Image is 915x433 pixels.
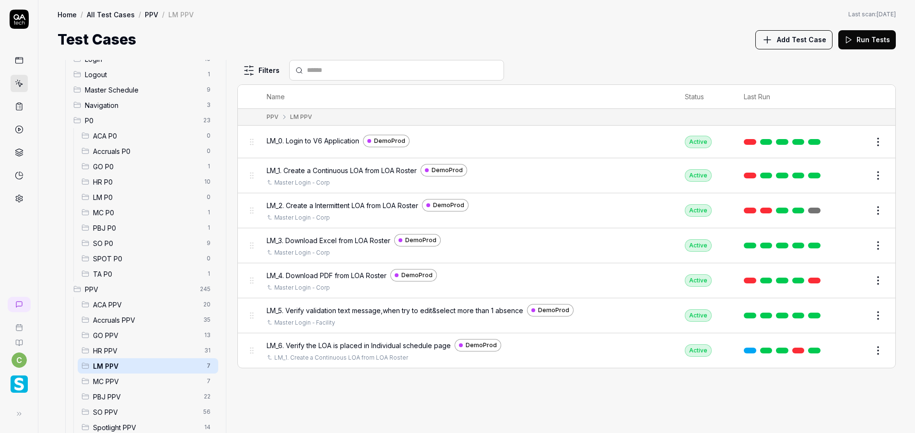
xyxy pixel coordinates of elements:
span: 14 [200,421,214,433]
span: 0 [203,130,214,141]
time: [DATE] [877,11,896,18]
tr: LM_5. Verify validation text message,when try to edit&select more than 1 absenceDemoProdMaster Lo... [238,298,895,333]
span: LM_2. Create a Intermittent LOA from LOA Roster [267,200,418,211]
a: DemoProd [455,339,501,351]
span: LM_5. Verify validation text message,when try to edit&select more than 1 absence [267,305,523,316]
div: / [81,10,83,19]
th: Status [675,85,734,109]
div: PPV [267,113,279,121]
span: Master Schedule [85,85,201,95]
span: Accruals PPV [93,315,198,325]
button: Smartlinx Logo [4,368,34,395]
span: DemoProd [538,306,569,315]
a: Documentation [4,331,34,347]
span: 23 [199,115,214,126]
div: Drag to reorderPBJ PPV22 [78,389,218,404]
span: P0 [85,116,198,126]
div: Drag to reorderACA PPV20 [78,297,218,312]
div: Drag to reorderACA P00 [78,128,218,143]
span: 0 [203,191,214,203]
button: Run Tests [838,30,896,49]
div: Drag to reorderPBJ P01 [78,220,218,235]
span: LM_6. Verify the LOA is placed in Individual schedule page [267,340,451,351]
div: Drag to reorderLM PPV7 [78,358,218,374]
a: DemoProd [390,269,437,281]
span: 20 [199,299,214,310]
div: Drag to reorderTA P01 [78,266,218,281]
a: Book a call with us [4,316,34,331]
div: Active [685,239,712,252]
span: ACA PPV [93,300,198,310]
span: LM PPV [93,361,201,371]
a: Master Login - Corp [274,178,330,187]
a: PPV [145,10,158,19]
th: Name [257,85,675,109]
a: LM_1. Create a Continuous LOA from LOA Roster [274,353,408,362]
span: MC PPV [93,376,201,386]
div: Drag to reorderP023 [70,113,218,128]
div: / [162,10,164,19]
a: Master Login - Corp [274,283,330,292]
span: 1 [203,268,214,280]
div: LM PPV [290,113,312,121]
a: DemoProd [394,234,441,246]
span: 0 [203,145,214,157]
span: PPV [85,284,194,294]
span: 22 [200,391,214,402]
div: Active [685,274,712,287]
span: LM_0. Login to V6 Application [267,136,359,146]
span: Spotlight PPV [93,422,199,433]
img: Smartlinx Logo [11,375,28,393]
span: Logout [85,70,201,80]
span: Accruals P0 [93,146,201,156]
span: 7 [203,375,214,387]
div: Drag to reorderAccruals P00 [78,143,218,159]
span: ACA P0 [93,131,201,141]
div: / [139,10,141,19]
span: 7 [203,360,214,372]
div: Drag to reorderNavigation3 [70,97,218,113]
div: Active [685,344,712,357]
div: Drag to reorderMC PPV7 [78,374,218,389]
span: 13 [200,329,214,341]
span: Last scan: [848,10,896,19]
button: Last scan:[DATE] [848,10,896,19]
a: All Test Cases [87,10,135,19]
span: DemoProd [433,201,464,210]
span: GO PPV [93,330,199,340]
tr: LM_0. Login to V6 ApplicationDemoProdActive [238,126,895,158]
tr: LM_2. Create a Intermittent LOA from LOA RosterDemoProdMaster Login - CorpActive [238,193,895,228]
span: 9 [203,237,214,249]
span: LM_3. Download Excel from LOA Roster [267,235,390,246]
span: HR P0 [93,177,199,187]
a: DemoProd [422,199,469,211]
span: GO P0 [93,162,201,172]
button: c [12,352,27,368]
span: DemoProd [405,236,436,245]
div: Drag to reorderPPV245 [70,281,218,297]
span: 35 [199,314,214,326]
span: PBJ P0 [93,223,201,233]
span: 1 [203,207,214,218]
a: DemoProd [363,135,410,147]
span: DemoProd [432,166,463,175]
a: DemoProd [421,164,467,176]
span: LM_1. Create a Continuous LOA from LOA Roster [267,165,417,176]
span: SO PPV [93,407,198,417]
span: 9 [203,84,214,95]
span: Navigation [85,100,201,110]
span: 56 [199,406,214,418]
a: Master Login - Corp [274,213,330,222]
tr: LM_3. Download Excel from LOA RosterDemoProdMaster Login - CorpActive [238,228,895,263]
span: 3 [203,99,214,111]
div: Active [685,309,712,322]
span: DemoProd [401,271,433,280]
span: DemoProd [466,341,497,350]
tr: LM_1. Create a Continuous LOA from LOA RosterDemoProdMaster Login - CorpActive [238,158,895,193]
a: Master Login - Facility [274,318,335,327]
span: DemoProd [374,137,405,145]
div: Drag to reorderAccruals PPV35 [78,312,218,328]
span: MC P0 [93,208,201,218]
button: Filters [237,61,285,80]
span: 31 [200,345,214,356]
